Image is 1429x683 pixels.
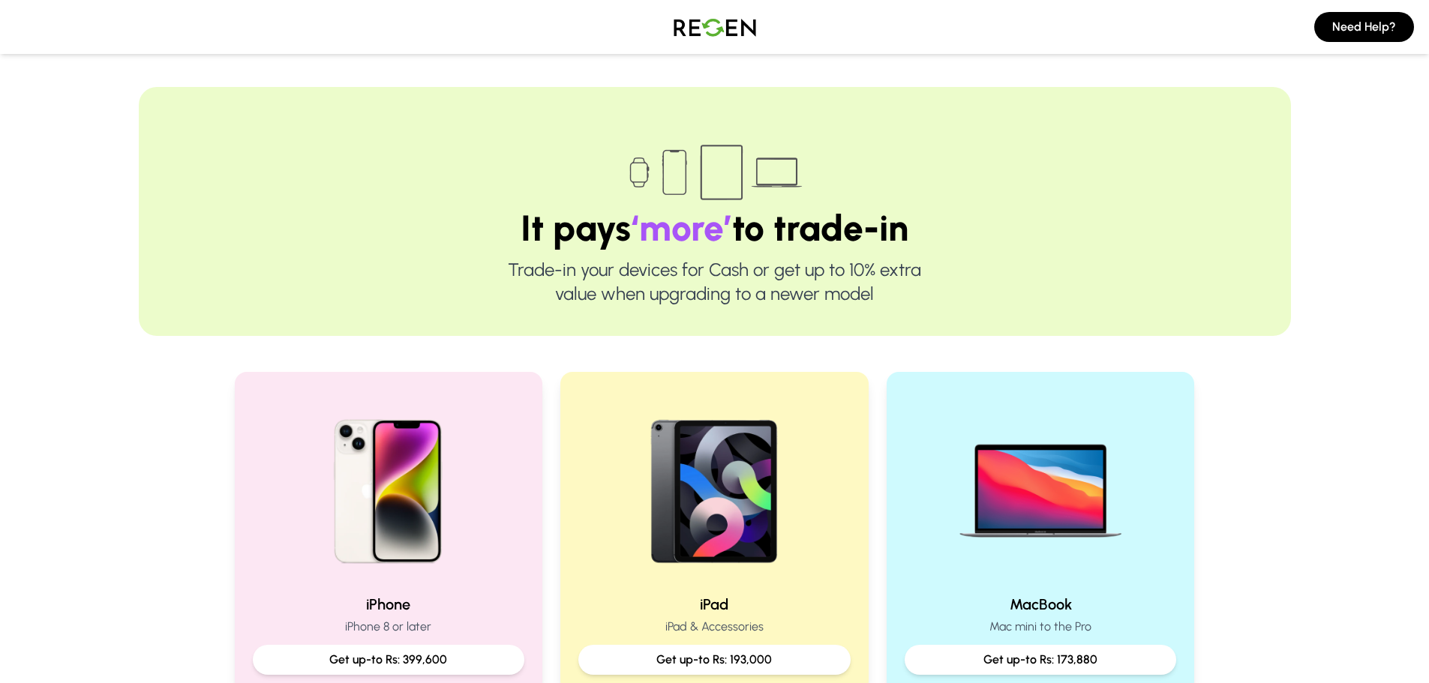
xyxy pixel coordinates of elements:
[631,206,732,250] span: ‘more’
[1314,12,1414,42] button: Need Help?
[253,618,525,636] p: iPhone 8 or later
[187,210,1243,246] h1: It pays to trade-in
[905,594,1177,615] h2: MacBook
[917,651,1165,669] p: Get up-to Rs: 173,880
[578,594,851,615] h2: iPad
[944,390,1136,582] img: MacBook
[578,618,851,636] p: iPad & Accessories
[293,390,485,582] img: iPhone
[253,594,525,615] h2: iPhone
[187,258,1243,306] p: Trade-in your devices for Cash or get up to 10% extra value when upgrading to a newer model
[590,651,839,669] p: Get up-to Rs: 193,000
[662,6,767,48] img: Logo
[265,651,513,669] p: Get up-to Rs: 399,600
[621,135,809,210] img: Trade-in devices
[618,390,810,582] img: iPad
[905,618,1177,636] p: Mac mini to the Pro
